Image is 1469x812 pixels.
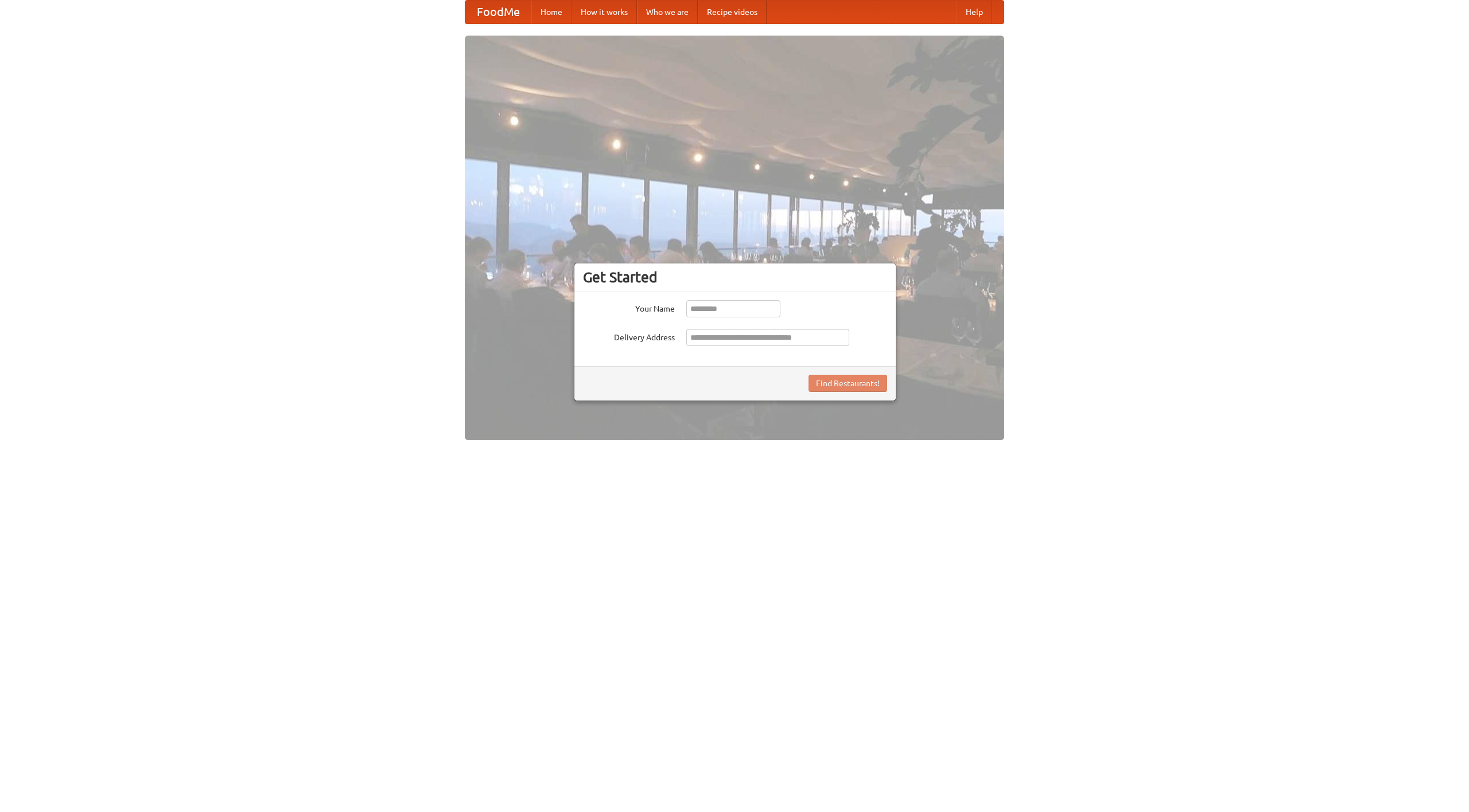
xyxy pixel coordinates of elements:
button: Find Restaurants! [809,375,887,392]
a: How it works [572,1,637,24]
a: Help [957,1,992,24]
label: Your Name [583,300,675,314]
label: Delivery Address [583,329,675,343]
a: FoodMe [465,1,531,24]
a: Who we are [637,1,698,24]
a: Home [531,1,572,24]
h3: Get Started [583,269,887,286]
a: Recipe videos [698,1,767,24]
